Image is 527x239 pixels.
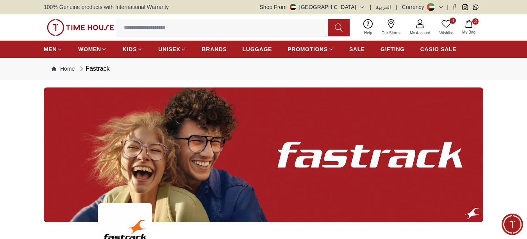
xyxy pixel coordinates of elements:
img: ... [44,87,483,222]
img: United Arab Emirates [290,4,296,10]
span: WOMEN [78,45,101,53]
a: KIDS [123,42,143,56]
img: ... [47,19,114,36]
span: Help [361,30,375,36]
button: العربية [376,3,391,11]
span: My Account [407,30,433,36]
a: Our Stores [377,18,405,37]
span: 3 [472,18,479,25]
span: PROMOTIONS [288,45,328,53]
div: Fastrack [78,64,109,73]
a: 0Wishlist [435,18,457,37]
a: Whatsapp [473,4,479,10]
span: | [447,3,448,11]
a: Facebook [452,4,457,10]
span: GIFTING [381,45,405,53]
a: LUGGAGE [243,42,272,56]
div: Chat Widget [502,214,523,235]
a: Help [359,18,377,37]
a: Instagram [462,4,468,10]
span: | [396,3,397,11]
span: 0 [450,18,456,24]
a: MEN [44,42,63,56]
span: UNISEX [158,45,180,53]
span: My Bag [459,29,479,35]
a: UNISEX [158,42,186,56]
a: Home [52,65,75,73]
span: KIDS [123,45,137,53]
span: LUGGAGE [243,45,272,53]
a: CASIO SALE [420,42,457,56]
span: 100% Genuine products with International Warranty [44,3,169,11]
nav: Breadcrumb [44,58,483,80]
span: Wishlist [436,30,456,36]
a: BRANDS [202,42,227,56]
span: CASIO SALE [420,45,457,53]
span: SALE [349,45,365,53]
div: Currency [402,3,427,11]
span: Our Stores [379,30,404,36]
span: | [370,3,372,11]
a: PROMOTIONS [288,42,334,56]
span: MEN [44,45,57,53]
button: Shop From[GEOGRAPHIC_DATA] [260,3,365,11]
span: BRANDS [202,45,227,53]
a: WOMEN [78,42,107,56]
a: SALE [349,42,365,56]
button: 3My Bag [457,18,480,37]
a: GIFTING [381,42,405,56]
